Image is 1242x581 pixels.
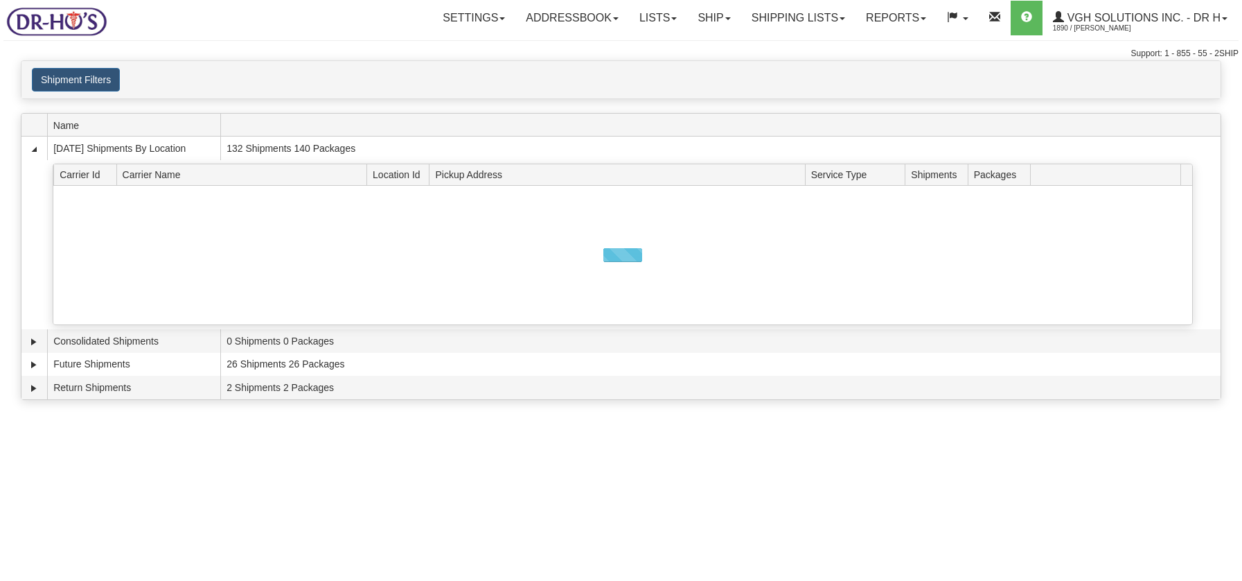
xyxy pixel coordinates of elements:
a: Collapse [27,142,41,156]
td: Future Shipments [47,353,220,376]
a: VGH Solutions Inc. - Dr H 1890 / [PERSON_NAME] [1043,1,1238,35]
td: Return Shipments [47,376,220,399]
td: 26 Shipments 26 Packages [220,353,1221,376]
span: Carrier Id [60,164,116,185]
span: Carrier Name [123,164,367,185]
span: Service Type [811,164,905,185]
a: Expand [27,358,41,372]
span: Pickup Address [435,164,805,185]
td: 2 Shipments 2 Packages [220,376,1221,399]
a: Expand [27,381,41,395]
td: Consolidated Shipments [47,329,220,353]
a: Reports [855,1,937,35]
a: Shipping lists [741,1,855,35]
span: Location Id [373,164,429,185]
span: Shipments [911,164,968,185]
a: Settings [432,1,515,35]
iframe: chat widget [1210,220,1241,361]
span: VGH Solutions Inc. - Dr H [1064,12,1221,24]
a: Addressbook [515,1,629,35]
span: 1890 / [PERSON_NAME] [1053,21,1157,35]
span: Packages [974,164,1031,185]
img: logo1890.jpg [3,3,109,39]
div: Support: 1 - 855 - 55 - 2SHIP [3,48,1239,60]
a: Ship [687,1,740,35]
a: Lists [629,1,687,35]
td: 132 Shipments 140 Packages [220,137,1221,160]
a: Expand [27,335,41,349]
td: [DATE] Shipments By Location [47,137,220,160]
span: Name [53,114,220,136]
td: 0 Shipments 0 Packages [220,329,1221,353]
button: Shipment Filters [32,68,120,92]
